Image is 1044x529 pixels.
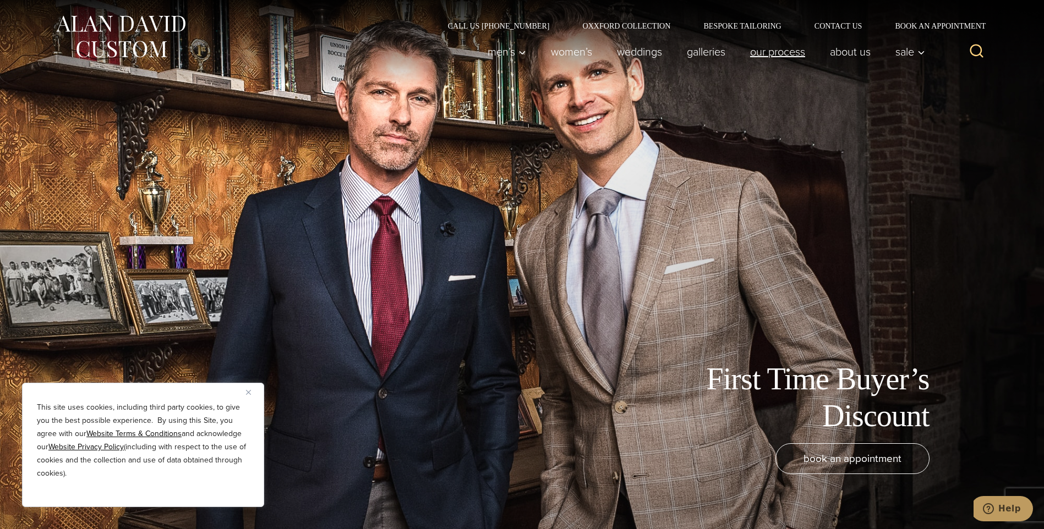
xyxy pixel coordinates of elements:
[48,441,124,453] a: Website Privacy Policy
[431,22,566,30] a: Call Us [PHONE_NUMBER]
[604,41,674,63] a: weddings
[54,12,187,61] img: Alan David Custom
[86,428,182,439] a: Website Terms & Conditions
[817,41,883,63] a: About Us
[475,41,538,63] button: Child menu of Men’s
[878,22,990,30] a: Book an Appointment
[682,361,930,434] h1: First Time Buyer’s Discount
[804,450,901,466] span: book an appointment
[246,390,251,395] img: Close
[974,496,1033,524] iframe: Opens a widget where you can chat to one of our agents
[964,38,990,65] button: View Search Form
[431,22,990,30] nav: Secondary Navigation
[37,401,249,480] p: This site uses cookies, including third party cookies, to give you the best possible experience. ...
[687,22,797,30] a: Bespoke Tailoring
[475,41,931,63] nav: Primary Navigation
[775,443,930,474] a: book an appointment
[566,22,687,30] a: Oxxford Collection
[737,41,817,63] a: Our Process
[798,22,879,30] a: Contact Us
[674,41,737,63] a: Galleries
[538,41,604,63] a: Women’s
[883,41,931,63] button: Child menu of Sale
[246,385,259,399] button: Close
